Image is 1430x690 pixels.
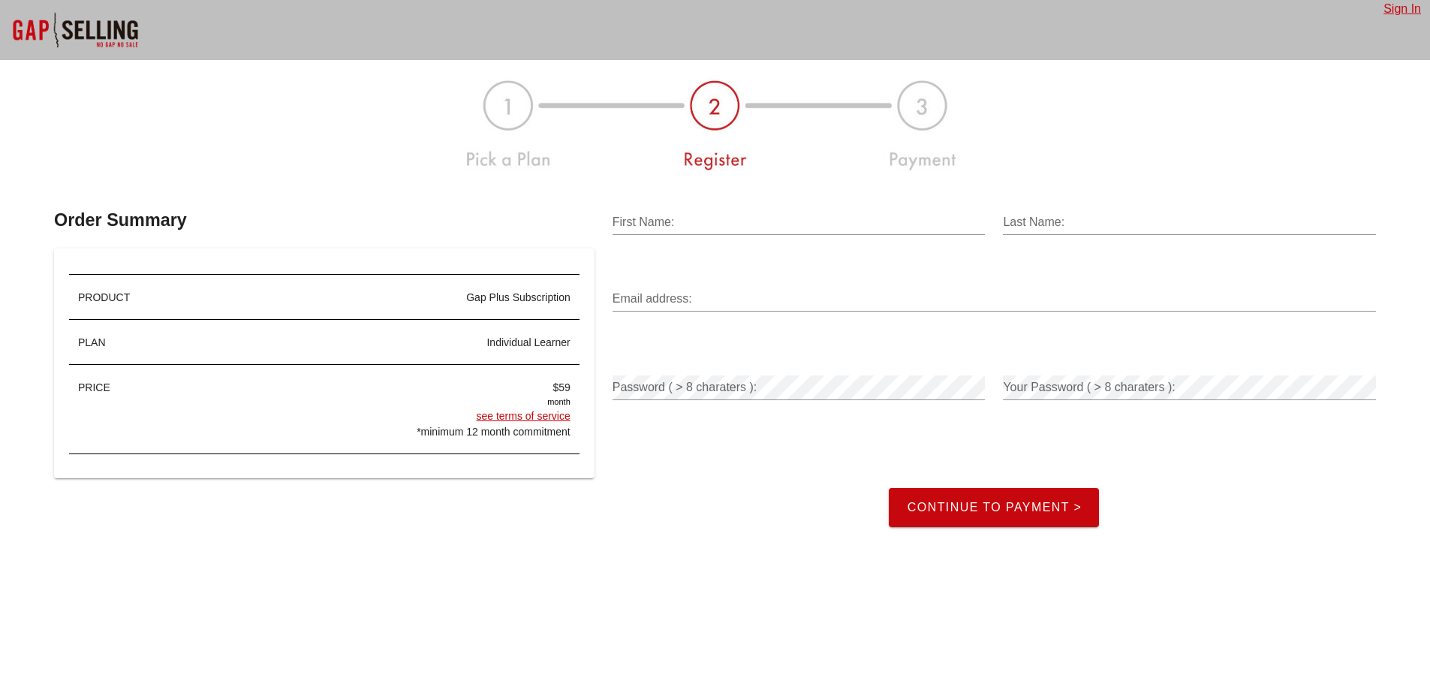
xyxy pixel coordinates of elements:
[54,207,595,234] h3: Order Summary
[69,275,197,320] div: PRODUCT
[206,380,570,396] div: $59
[1383,2,1421,15] a: Sign In
[453,69,552,177] img: plan-register-payment-123-2_1.jpg
[206,290,570,306] div: Gap Plus Subscription
[889,488,1099,527] button: Continue to Payment >
[552,69,977,177] img: plan-register-payment-123-2.jpg
[206,424,570,440] div: *minimum 12 month commitment
[206,396,570,408] div: month
[206,335,570,351] div: individual learner
[906,501,1082,514] span: Continue to Payment >
[69,365,197,454] div: PRICE
[69,320,197,365] div: PLAN
[476,410,570,422] a: see terms of service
